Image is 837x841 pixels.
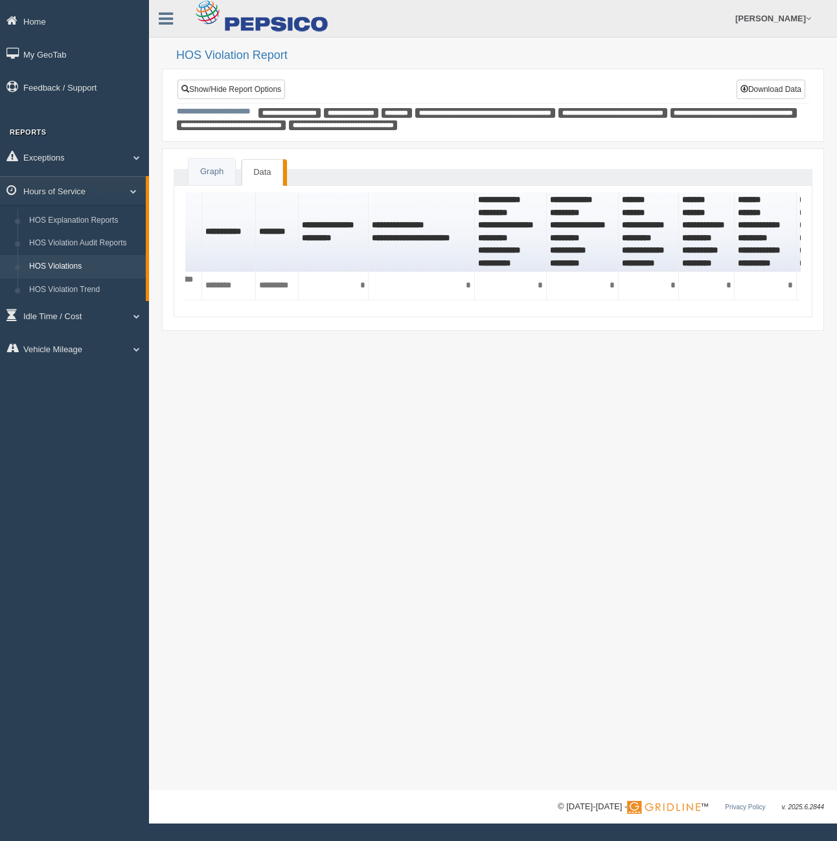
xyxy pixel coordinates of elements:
img: Gridline [627,801,700,814]
th: Sort column [202,192,256,272]
a: HOS Violation Trend [23,278,146,302]
a: Show/Hide Report Options [178,80,285,99]
div: © [DATE]-[DATE] - ™ [558,800,824,814]
a: HOS Explanation Reports [23,209,146,232]
a: HOS Violation Audit Reports [23,232,146,255]
span: v. 2025.6.2844 [782,803,824,811]
th: Sort column [735,192,797,272]
th: Sort column [679,192,735,272]
a: Graph [189,159,235,185]
th: Sort column [547,192,619,272]
th: Sort column [256,192,299,272]
a: Data [242,159,282,186]
th: Sort column [299,192,369,272]
th: Sort column [475,192,547,272]
a: Privacy Policy [725,803,765,811]
th: Sort column [619,192,679,272]
a: HOS Violations [23,255,146,278]
th: Sort column [369,192,475,272]
button: Download Data [737,80,805,99]
h2: HOS Violation Report [176,49,824,62]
